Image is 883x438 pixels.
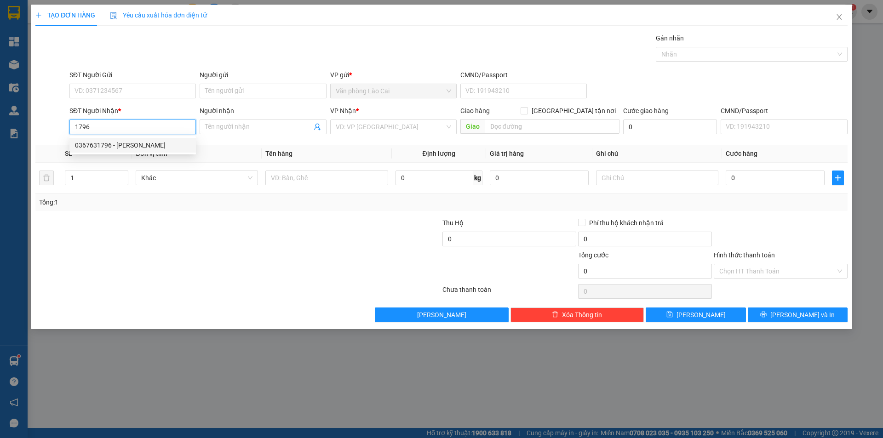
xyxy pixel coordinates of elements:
[748,307,848,322] button: printer[PERSON_NAME] và In
[417,310,466,320] span: [PERSON_NAME]
[123,7,222,23] b: [DOMAIN_NAME]
[460,119,485,134] span: Giao
[39,11,138,47] b: [PERSON_NAME] (Vinh - Sapa)
[760,311,767,319] span: printer
[200,70,326,80] div: Người gửi
[832,174,843,182] span: plus
[39,171,54,185] button: delete
[35,11,95,19] span: TẠO ĐƠN HÀNG
[826,5,852,30] button: Close
[832,171,844,185] button: plus
[677,310,726,320] span: [PERSON_NAME]
[265,150,292,157] span: Tên hàng
[110,12,117,19] img: icon
[460,107,490,114] span: Giao hàng
[441,284,577,301] div: Chưa thanh toán
[35,12,42,18] span: plus
[48,53,222,111] h2: VP Nhận: Văn phòng Vinh
[314,123,321,131] span: user-add
[562,310,602,320] span: Xóa Thông tin
[726,150,757,157] span: Cước hàng
[39,197,341,207] div: Tổng: 1
[721,106,847,116] div: CMND/Passport
[141,171,252,185] span: Khác
[510,307,644,322] button: deleteXóa Thông tin
[423,150,455,157] span: Định lượng
[200,106,326,116] div: Người nhận
[490,150,524,157] span: Giá trị hàng
[75,140,190,150] div: 0367631796 - [PERSON_NAME]
[552,311,558,319] span: delete
[656,34,684,42] label: Gán nhãn
[490,171,589,185] input: 0
[473,171,482,185] span: kg
[714,251,775,259] label: Hình thức thanh toán
[528,106,619,116] span: [GEOGRAPHIC_DATA] tận nơi
[623,119,717,134] input: Cước giao hàng
[375,307,509,322] button: [PERSON_NAME]
[65,150,72,157] span: SL
[330,107,356,114] span: VP Nhận
[442,219,464,227] span: Thu Hộ
[460,70,587,80] div: CMND/Passport
[330,70,457,80] div: VP gửi
[585,218,667,228] span: Phí thu hộ khách nhận trả
[623,107,669,114] label: Cước giao hàng
[836,13,843,21] span: close
[485,119,619,134] input: Dọc đường
[578,251,608,259] span: Tổng cước
[69,138,196,153] div: 0367631796 - Chị Nguyệt
[336,84,451,98] span: Văn phòng Lào Cai
[5,53,74,68] h2: 11K1QFN8
[69,106,196,116] div: SĐT Người Nhận
[770,310,835,320] span: [PERSON_NAME] và In
[592,145,722,163] th: Ghi chú
[596,171,718,185] input: Ghi Chú
[666,311,673,319] span: save
[69,70,196,80] div: SĐT Người Gửi
[646,307,745,322] button: save[PERSON_NAME]
[265,171,388,185] input: VD: Bàn, Ghế
[110,11,207,19] span: Yêu cầu xuất hóa đơn điện tử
